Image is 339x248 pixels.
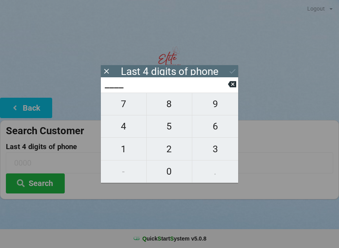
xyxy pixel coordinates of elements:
button: 4 [101,115,147,138]
div: Last 4 digits of phone [121,67,219,75]
button: 7 [101,93,147,115]
span: 9 [192,96,238,112]
span: 2 [147,141,192,157]
button: 0 [147,160,193,183]
button: 8 [147,93,193,115]
span: 6 [192,118,238,135]
span: 8 [147,96,192,112]
button: 9 [192,93,238,115]
span: 3 [192,141,238,157]
span: 5 [147,118,192,135]
button: 3 [192,138,238,160]
button: 6 [192,115,238,138]
button: 5 [147,115,193,138]
span: 7 [101,96,146,112]
button: 1 [101,138,147,160]
span: 1 [101,141,146,157]
button: 2 [147,138,193,160]
span: 4 [101,118,146,135]
span: 0 [147,163,192,180]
